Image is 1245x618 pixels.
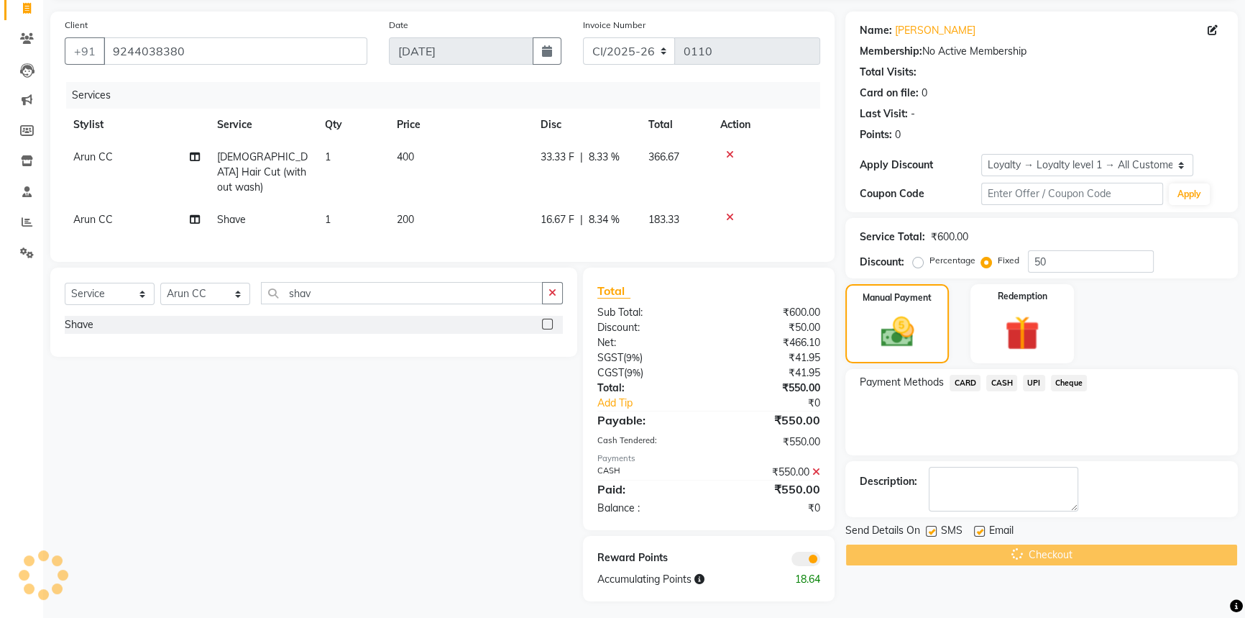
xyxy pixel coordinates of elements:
[597,283,630,299] span: Total
[870,313,924,351] img: _cash.svg
[994,312,1050,355] img: _gift.svg
[950,375,980,391] span: CARD
[541,150,574,165] span: 33.33 F
[860,127,892,142] div: Points:
[922,86,927,101] div: 0
[709,381,831,396] div: ₹550.00
[587,396,730,411] a: Add Tip
[261,282,543,304] input: Search or Scan
[316,109,388,141] th: Qty
[1051,375,1088,391] span: Cheque
[587,572,771,587] div: Accumulating Points
[587,501,709,516] div: Balance :
[860,44,1223,59] div: No Active Membership
[712,109,820,141] th: Action
[587,305,709,320] div: Sub Total:
[989,523,1014,541] span: Email
[709,465,831,480] div: ₹550.00
[895,127,901,142] div: 0
[709,481,831,498] div: ₹550.00
[1169,183,1210,205] button: Apply
[587,465,709,480] div: CASH
[986,375,1017,391] span: CASH
[709,501,831,516] div: ₹0
[640,109,712,141] th: Total
[597,366,624,379] span: CGST
[325,150,331,163] span: 1
[589,150,620,165] span: 8.33 %
[589,212,620,227] span: 8.34 %
[587,320,709,335] div: Discount:
[860,44,922,59] div: Membership:
[587,365,709,381] div: ( )
[65,317,93,332] div: Shave
[709,335,831,350] div: ₹466.10
[729,396,831,411] div: ₹0
[860,23,892,38] div: Name:
[709,435,831,450] div: ₹550.00
[981,183,1163,205] input: Enter Offer / Coupon Code
[597,351,623,364] span: SGST
[860,106,908,122] div: Last Visit:
[709,365,831,381] div: ₹41.95
[911,106,915,122] div: -
[648,150,679,163] span: 366.67
[709,320,831,335] div: ₹50.00
[626,352,640,363] span: 9%
[860,86,919,101] div: Card on file:
[770,572,831,587] div: 18.64
[627,367,640,378] span: 9%
[931,230,968,245] div: ₹600.00
[388,109,532,141] th: Price
[104,37,367,65] input: Search by Name/Mobile/Email/Code
[941,523,963,541] span: SMS
[860,65,916,80] div: Total Visits:
[597,453,821,465] div: Payments
[860,186,981,201] div: Coupon Code
[709,412,831,429] div: ₹550.00
[860,230,925,245] div: Service Total:
[860,474,917,489] div: Description:
[895,23,975,38] a: [PERSON_NAME]
[587,435,709,450] div: Cash Tendered:
[65,37,105,65] button: +91
[65,19,88,32] label: Client
[217,150,308,194] span: [DEMOGRAPHIC_DATA] Hair Cut (without wash)
[1023,375,1045,391] span: UPI
[860,255,904,270] div: Discount:
[583,19,646,32] label: Invoice Number
[580,212,583,227] span: |
[217,213,246,226] span: Shave
[587,381,709,396] div: Total:
[532,109,640,141] th: Disc
[587,412,709,429] div: Payable:
[587,335,709,350] div: Net:
[541,212,574,227] span: 16.67 F
[845,523,920,541] span: Send Details On
[73,213,113,226] span: Arun CC
[860,158,981,173] div: Apply Discount
[587,481,709,498] div: Paid:
[325,213,331,226] span: 1
[709,350,831,365] div: ₹41.95
[397,213,414,226] span: 200
[397,150,414,163] span: 400
[860,375,944,390] span: Payment Methods
[580,150,583,165] span: |
[709,305,831,320] div: ₹600.00
[929,254,975,267] label: Percentage
[208,109,316,141] th: Service
[587,350,709,365] div: ( )
[73,150,113,163] span: Arun CC
[389,19,408,32] label: Date
[65,109,208,141] th: Stylist
[863,291,932,304] label: Manual Payment
[998,290,1047,303] label: Redemption
[587,550,709,566] div: Reward Points
[648,213,679,226] span: 183.33
[998,254,1019,267] label: Fixed
[66,82,831,109] div: Services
